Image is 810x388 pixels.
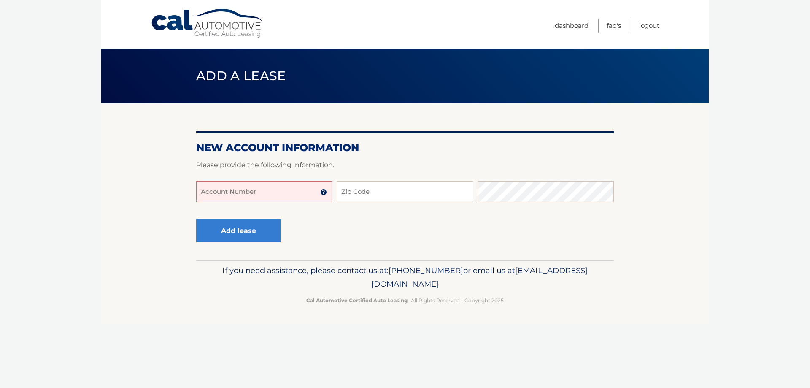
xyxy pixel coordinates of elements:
[196,159,614,171] p: Please provide the following information.
[337,181,473,202] input: Zip Code
[607,19,621,33] a: FAQ's
[202,264,608,291] p: If you need assistance, please contact us at: or email us at
[196,68,286,84] span: Add a lease
[320,189,327,195] img: tooltip.svg
[639,19,659,33] a: Logout
[371,266,588,289] span: [EMAIL_ADDRESS][DOMAIN_NAME]
[306,297,408,304] strong: Cal Automotive Certified Auto Leasing
[151,8,265,38] a: Cal Automotive
[196,181,332,202] input: Account Number
[202,296,608,305] p: - All Rights Reserved - Copyright 2025
[196,141,614,154] h2: New Account Information
[555,19,589,33] a: Dashboard
[196,219,281,242] button: Add lease
[389,266,463,275] span: [PHONE_NUMBER]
